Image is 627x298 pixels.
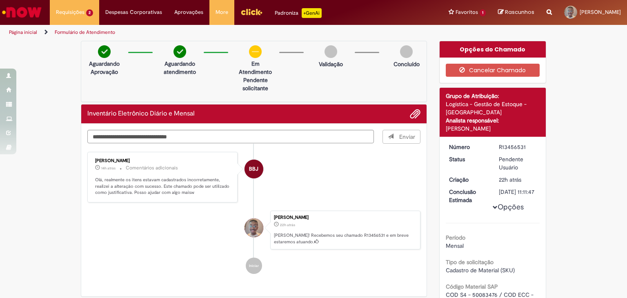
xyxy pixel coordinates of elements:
small: Comentários adicionais [126,165,178,171]
p: Aguardando Aprovação [84,60,124,76]
ul: Histórico de tíquete [87,144,420,282]
span: Despesas Corporativas [105,8,162,16]
div: Padroniza [275,8,322,18]
div: R13456531 [499,143,537,151]
span: Favoritos [456,8,478,16]
span: Cadastro de Material (SKU) [446,267,515,274]
img: check-circle-green.png [98,45,111,58]
time: 28/08/2025 10:11:43 [280,222,295,227]
span: Mensal [446,242,464,249]
img: img-circle-grey.png [325,45,337,58]
div: Logística - Gestão de Estoque - [GEOGRAPHIC_DATA] [446,100,540,116]
div: Israel Candido Rodrigues Lopes [245,218,263,237]
div: Breno Bredariol Jerico [245,160,263,178]
div: [PERSON_NAME] [446,125,540,133]
p: [PERSON_NAME]! Recebemos seu chamado R13456531 e em breve estaremos atuando. [274,232,416,245]
div: Grupo de Atribuição: [446,92,540,100]
span: 14h atrás [101,166,116,171]
p: +GenAi [302,8,322,18]
dt: Conclusão Estimada [443,188,493,204]
div: [PERSON_NAME] [95,158,231,163]
p: Validação [319,60,343,68]
b: Código Material SAP [446,283,498,290]
span: Requisições [56,8,84,16]
img: check-circle-green.png [173,45,186,58]
a: Formulário de Atendimento [55,29,115,36]
div: 28/08/2025 10:11:43 [499,176,537,184]
img: img-circle-grey.png [400,45,413,58]
p: Pendente solicitante [236,76,275,92]
a: Rascunhos [498,9,534,16]
b: Período [446,234,465,241]
span: Aprovações [174,8,203,16]
div: [PERSON_NAME] [274,215,416,220]
span: Rascunhos [505,8,534,16]
span: 2 [86,9,93,16]
div: [DATE] 11:11:47 [499,188,537,196]
span: BBJ [249,159,258,179]
span: 22h atrás [280,222,295,227]
img: circle-minus.png [249,45,262,58]
p: Aguardando atendimento [160,60,200,76]
span: 1 [480,9,486,16]
div: Opções do Chamado [440,41,546,58]
dt: Número [443,143,493,151]
span: More [216,8,228,16]
time: 28/08/2025 17:37:55 [101,166,116,171]
button: Adicionar anexos [410,109,420,119]
img: ServiceNow [1,4,43,20]
dt: Criação [443,176,493,184]
span: [PERSON_NAME] [580,9,621,16]
dt: Status [443,155,493,163]
a: Página inicial [9,29,37,36]
b: Tipo de solicitação [446,258,494,266]
img: click_logo_yellow_360x200.png [240,6,262,18]
textarea: Digite sua mensagem aqui... [87,130,374,144]
div: Analista responsável: [446,116,540,125]
p: Olá, realmente os itens estavam cadastrados incorretamente, realizei a alteração com sucesso. Est... [95,177,231,196]
p: Em Atendimento [236,60,275,76]
button: Cancelar Chamado [446,64,540,77]
div: Pendente Usuário [499,155,537,171]
p: Concluído [394,60,420,68]
span: 22h atrás [499,176,521,183]
time: 28/08/2025 10:11:43 [499,176,521,183]
ul: Trilhas de página [6,25,412,40]
h2: Inventário Eletrônico Diário e Mensal Histórico de tíquete [87,110,195,118]
li: Israel Candido Rodrigues Lopes [87,211,420,250]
